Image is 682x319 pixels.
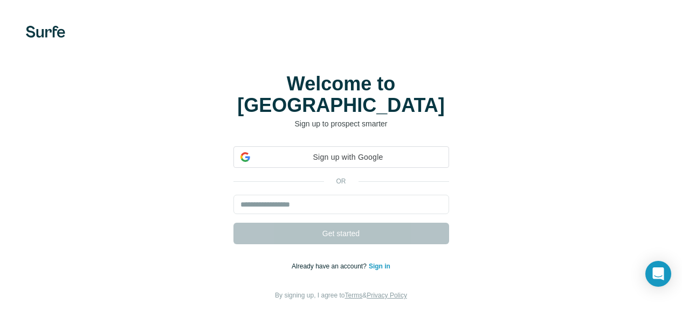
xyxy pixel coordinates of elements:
a: Sign in [369,263,390,270]
h1: Welcome to [GEOGRAPHIC_DATA] [233,73,449,116]
p: Sign up to prospect smarter [233,118,449,129]
img: Surfe's logo [26,26,65,38]
a: Terms [345,292,363,299]
span: Sign up with Google [254,152,442,163]
span: By signing up, I agree to & [275,292,407,299]
span: Already have an account? [292,263,369,270]
a: Privacy Policy [367,292,407,299]
p: or [324,176,359,186]
div: Open Intercom Messenger [645,261,671,287]
div: Sign up with Google [233,146,449,168]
